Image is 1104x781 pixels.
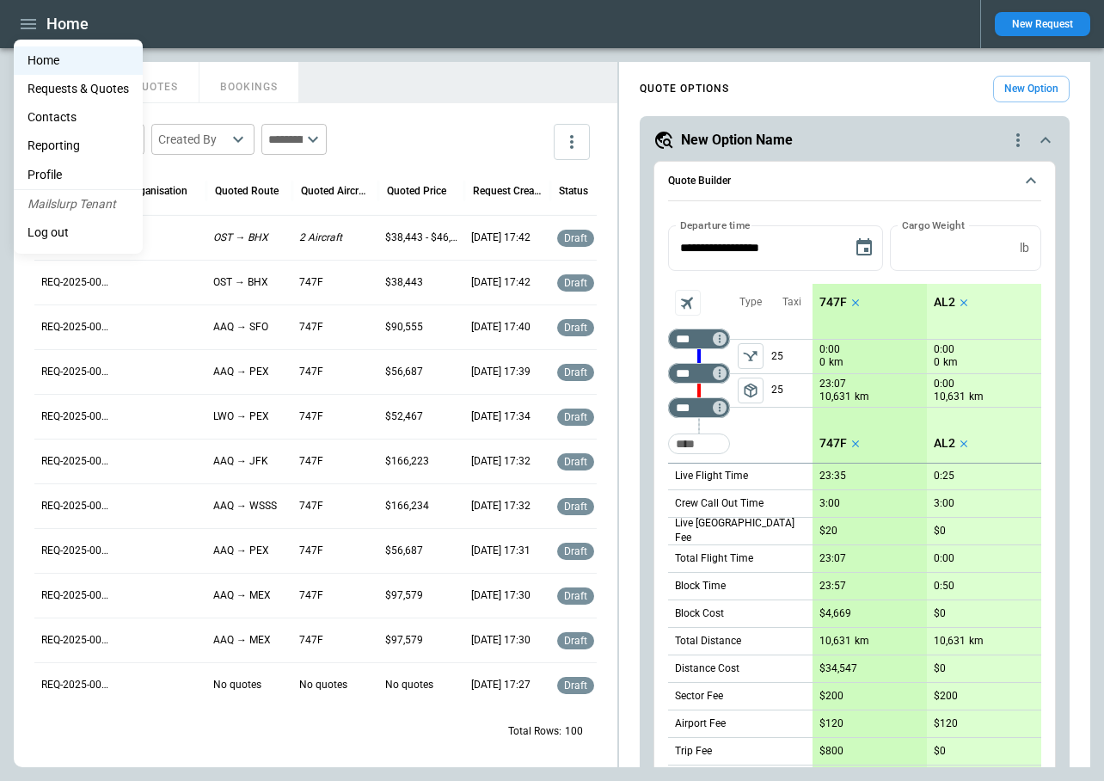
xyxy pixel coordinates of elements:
[14,190,143,218] li: Mailslurp Tenant
[14,103,143,132] a: Contacts
[14,218,143,247] li: Log out
[14,132,143,160] a: Reporting
[14,75,143,103] a: Requests & Quotes
[14,161,143,189] a: Profile
[14,46,143,75] a: Home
